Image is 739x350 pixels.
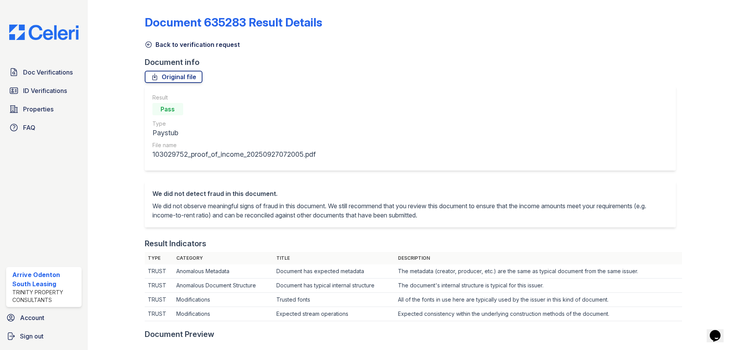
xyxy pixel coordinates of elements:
[395,264,682,279] td: The metadata (creator, producer, etc.) are the same as typical document from the same issuer.
[145,307,174,321] td: TRUST
[173,264,273,279] td: Anomalous Metadata
[23,86,67,95] span: ID Verifications
[3,25,85,40] img: CE_Logo_Blue-a8612792a0a2168367f1c8372b55b34899dd931a85d93a1a3d3e32e68fde9ad4.png
[6,120,82,135] a: FAQ
[145,329,214,340] div: Document Preview
[145,264,174,279] td: TRUST
[152,94,316,101] div: Result
[6,65,82,80] a: Doc Verifications
[145,57,682,68] div: Document info
[173,252,273,264] th: Category
[23,123,35,132] span: FAQ
[12,289,79,304] div: Trinity Property Consultants
[145,238,206,249] div: Result Indicators
[707,319,731,342] iframe: chat widget
[3,310,85,325] a: Account
[395,279,682,293] td: The document's internal structure is typical for this issuer.
[395,293,682,307] td: All of the fonts in use here are typically used by the issuer in this kind of document.
[173,307,273,321] td: Modifications
[23,105,54,114] span: Properties
[20,313,44,322] span: Account
[152,141,316,149] div: File name
[273,252,395,264] th: Title
[145,71,202,83] a: Original file
[273,279,395,293] td: Document has typical internal structure
[152,120,316,128] div: Type
[395,307,682,321] td: Expected consistency within the underlying construction methods of the document.
[173,279,273,293] td: Anomalous Document Structure
[145,293,174,307] td: TRUST
[6,83,82,98] a: ID Verifications
[152,149,316,160] div: 103029752_proof_of_income_20250927072005.pdf
[273,293,395,307] td: Trusted fonts
[145,40,240,49] a: Back to verification request
[152,128,316,138] div: Paystub
[173,293,273,307] td: Modifications
[145,15,322,29] a: Document 635283 Result Details
[395,252,682,264] th: Description
[273,264,395,279] td: Document has expected metadata
[273,307,395,321] td: Expected stream operations
[20,332,43,341] span: Sign out
[152,103,183,115] div: Pass
[145,279,174,293] td: TRUST
[6,101,82,117] a: Properties
[23,68,73,77] span: Doc Verifications
[3,328,85,344] a: Sign out
[152,201,668,220] p: We did not observe meaningful signs of fraud in this document. We still recommend that you review...
[145,252,174,264] th: Type
[152,189,668,198] div: We did not detect fraud in this document.
[12,270,79,289] div: Arrive Odenton South Leasing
